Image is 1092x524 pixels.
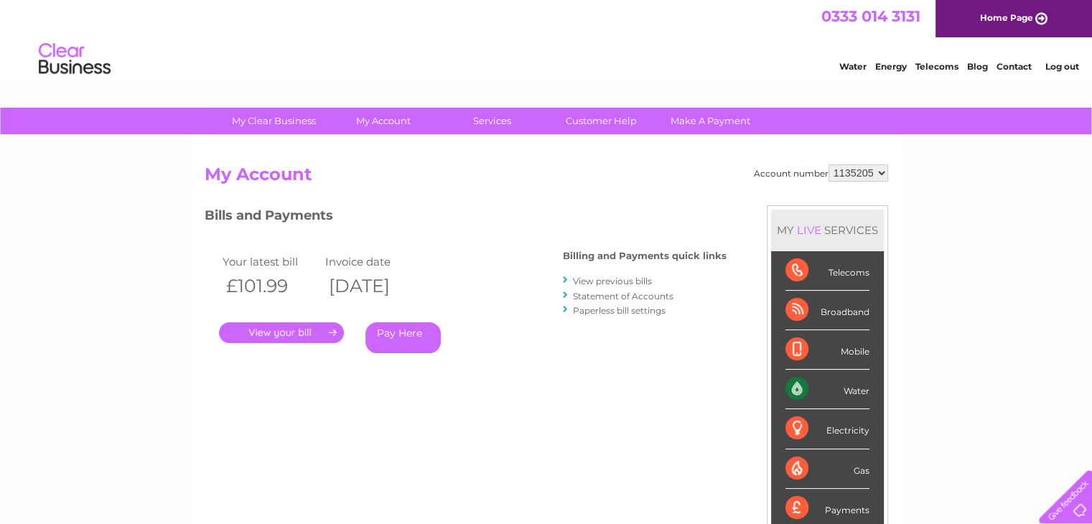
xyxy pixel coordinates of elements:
[219,252,322,271] td: Your latest bill
[573,276,652,286] a: View previous bills
[967,61,988,72] a: Blog
[785,449,869,489] div: Gas
[794,223,824,237] div: LIVE
[573,291,673,301] a: Statement of Accounts
[205,164,888,192] h2: My Account
[771,210,884,251] div: MY SERVICES
[207,8,886,70] div: Clear Business is a trading name of Verastar Limited (registered in [GEOGRAPHIC_DATA] No. 3667643...
[573,305,666,316] a: Paperless bill settings
[651,108,770,134] a: Make A Payment
[785,291,869,330] div: Broadband
[785,409,869,449] div: Electricity
[324,108,442,134] a: My Account
[1045,61,1078,72] a: Log out
[322,271,425,301] th: [DATE]
[839,61,867,72] a: Water
[38,37,111,81] img: logo.png
[875,61,907,72] a: Energy
[219,271,322,301] th: £101.99
[219,322,344,343] a: .
[754,164,888,182] div: Account number
[997,61,1032,72] a: Contact
[322,252,425,271] td: Invoice date
[821,7,920,25] a: 0333 014 3131
[563,251,727,261] h4: Billing and Payments quick links
[915,61,958,72] a: Telecoms
[365,322,441,353] a: Pay Here
[542,108,661,134] a: Customer Help
[433,108,551,134] a: Services
[785,330,869,370] div: Mobile
[785,370,869,409] div: Water
[785,251,869,291] div: Telecoms
[215,108,333,134] a: My Clear Business
[205,205,727,230] h3: Bills and Payments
